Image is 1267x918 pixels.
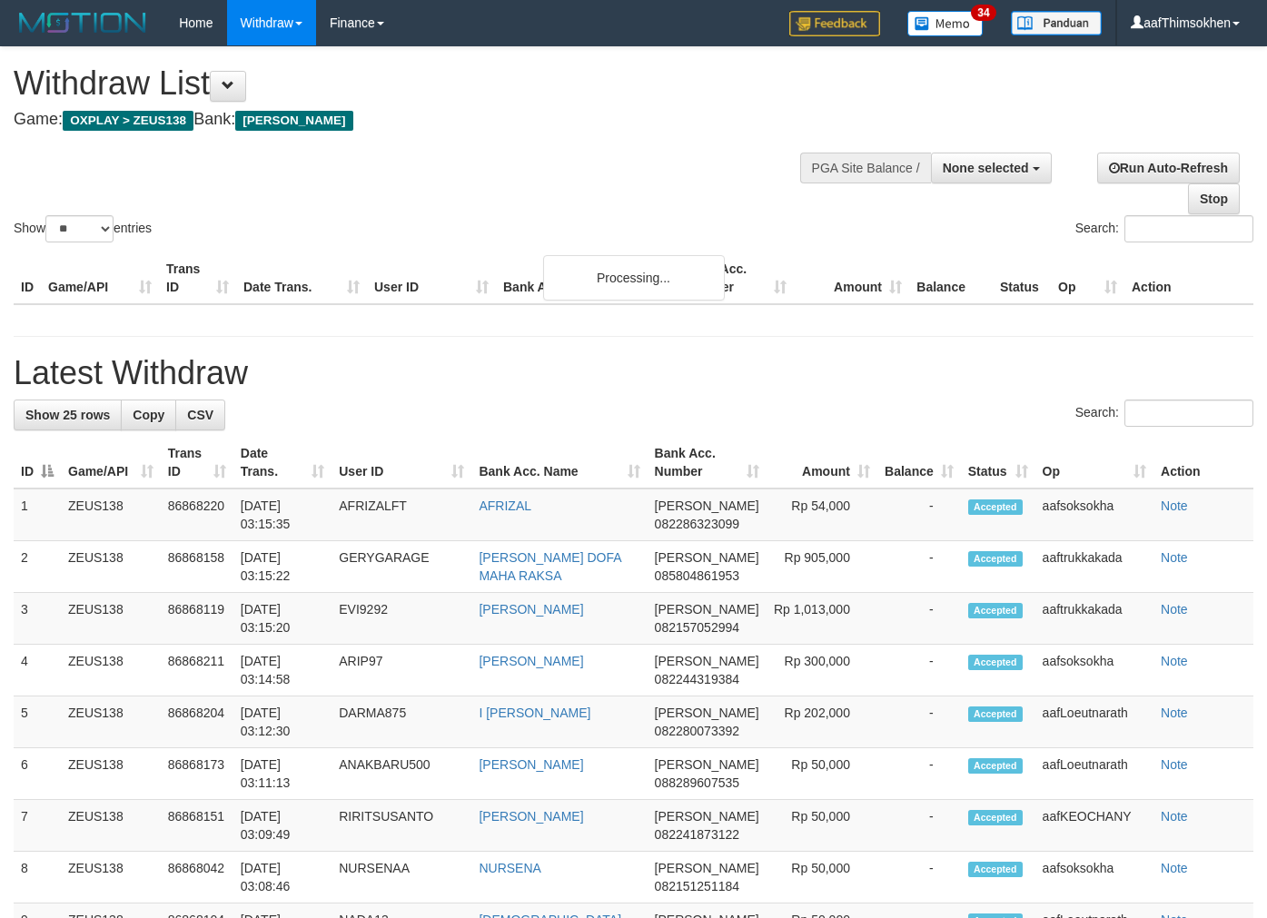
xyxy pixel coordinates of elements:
[877,800,961,852] td: -
[61,800,161,852] td: ZEUS138
[14,215,152,242] label: Show entries
[235,111,352,131] span: [PERSON_NAME]
[233,489,332,541] td: [DATE] 03:15:35
[479,809,583,824] a: [PERSON_NAME]
[161,696,233,748] td: 86868204
[1051,252,1124,304] th: Op
[233,593,332,645] td: [DATE] 03:15:20
[233,852,332,903] td: [DATE] 03:08:46
[961,437,1035,489] th: Status: activate to sort column ascending
[1035,800,1153,852] td: aafKEOCHANY
[233,800,332,852] td: [DATE] 03:09:49
[161,437,233,489] th: Trans ID: activate to sort column ascending
[767,489,877,541] td: Rp 54,000
[14,593,61,645] td: 3
[1124,252,1253,304] th: Action
[479,654,583,668] a: [PERSON_NAME]
[1161,757,1188,772] a: Note
[648,437,767,489] th: Bank Acc. Number: activate to sort column ascending
[236,252,367,304] th: Date Trans.
[655,879,739,893] span: Copy 082151251184 to clipboard
[877,645,961,696] td: -
[14,111,827,129] h4: Game: Bank:
[800,153,931,183] div: PGA Site Balance /
[931,153,1052,183] button: None selected
[877,748,961,800] td: -
[14,748,61,800] td: 6
[767,645,877,696] td: Rp 300,000
[61,437,161,489] th: Game/API: activate to sort column ascending
[61,696,161,748] td: ZEUS138
[655,724,739,738] span: Copy 082280073392 to clipboard
[41,252,159,304] th: Game/API
[907,11,984,36] img: Button%20Memo.svg
[233,541,332,593] td: [DATE] 03:15:22
[479,602,583,617] a: [PERSON_NAME]
[14,355,1253,391] h1: Latest Withdraw
[968,499,1023,515] span: Accepted
[161,800,233,852] td: 86868151
[968,810,1023,825] span: Accepted
[161,489,233,541] td: 86868220
[233,696,332,748] td: [DATE] 03:12:30
[479,706,590,720] a: I [PERSON_NAME]
[61,748,161,800] td: ZEUS138
[14,541,61,593] td: 2
[175,400,225,430] a: CSV
[161,645,233,696] td: 86868211
[14,252,41,304] th: ID
[1035,645,1153,696] td: aafsoksokha
[14,800,61,852] td: 7
[655,498,759,513] span: [PERSON_NAME]
[767,593,877,645] td: Rp 1,013,000
[968,758,1023,774] span: Accepted
[877,437,961,489] th: Balance: activate to sort column ascending
[1124,400,1253,427] input: Search:
[971,5,995,21] span: 34
[655,861,759,875] span: [PERSON_NAME]
[332,541,471,593] td: GERYGARAGE
[1035,852,1153,903] td: aafsoksokha
[877,541,961,593] td: -
[1161,498,1188,513] a: Note
[877,696,961,748] td: -
[332,489,471,541] td: AFRIZALFT
[233,748,332,800] td: [DATE] 03:11:13
[543,255,725,301] div: Processing...
[655,620,739,635] span: Copy 082157052994 to clipboard
[61,489,161,541] td: ZEUS138
[767,541,877,593] td: Rp 905,000
[655,775,739,790] span: Copy 088289607535 to clipboard
[655,827,739,842] span: Copy 082241873122 to clipboard
[655,517,739,531] span: Copy 082286323099 to clipboard
[14,65,827,102] h1: Withdraw List
[14,852,61,903] td: 8
[655,602,759,617] span: [PERSON_NAME]
[767,696,877,748] td: Rp 202,000
[14,645,61,696] td: 4
[14,437,61,489] th: ID: activate to sort column descending
[968,706,1023,722] span: Accepted
[968,655,1023,670] span: Accepted
[909,252,993,304] th: Balance
[161,593,233,645] td: 86868119
[968,551,1023,567] span: Accepted
[1075,215,1253,242] label: Search:
[655,809,759,824] span: [PERSON_NAME]
[161,748,233,800] td: 86868173
[133,408,164,422] span: Copy
[1035,489,1153,541] td: aafsoksokha
[161,541,233,593] td: 86868158
[479,757,583,772] a: [PERSON_NAME]
[14,696,61,748] td: 5
[1035,437,1153,489] th: Op: activate to sort column ascending
[1161,654,1188,668] a: Note
[1035,541,1153,593] td: aaftrukkakada
[1161,809,1188,824] a: Note
[1035,696,1153,748] td: aafLoeutnarath
[332,800,471,852] td: RIRITSUSANTO
[1161,706,1188,720] a: Note
[471,437,647,489] th: Bank Acc. Name: activate to sort column ascending
[767,852,877,903] td: Rp 50,000
[61,593,161,645] td: ZEUS138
